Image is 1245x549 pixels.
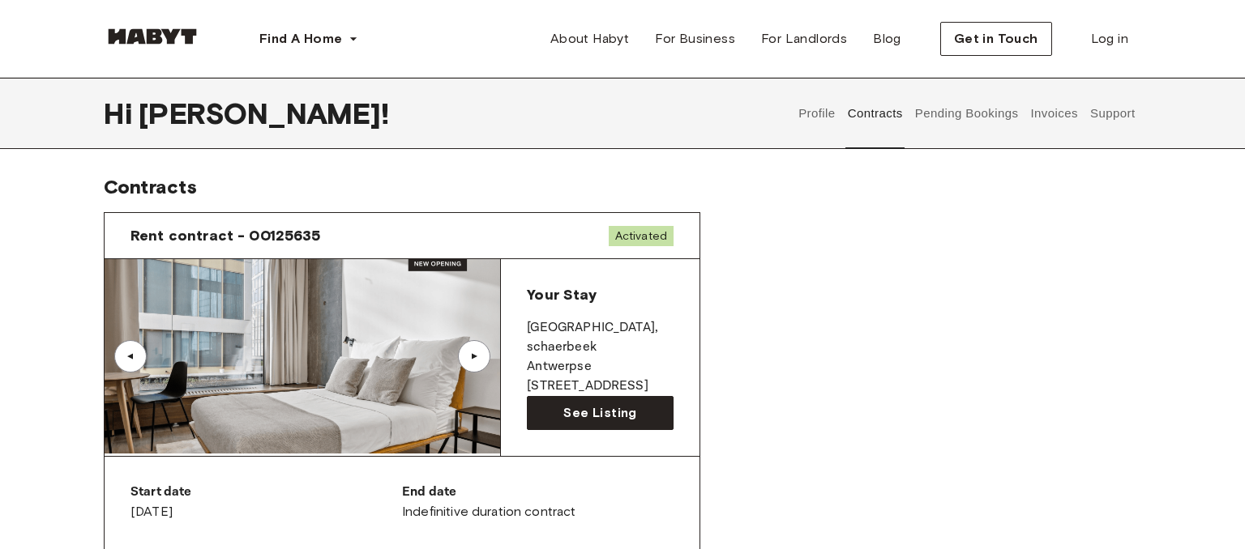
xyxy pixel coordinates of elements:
[527,357,674,396] p: Antwerpse [STREET_ADDRESS]
[122,351,139,361] div: ▲
[563,403,636,423] span: See Listing
[550,29,629,49] span: About Habyt
[1029,78,1080,149] button: Invoices
[466,351,482,361] div: ▲
[246,23,371,55] button: Find A Home
[845,78,905,149] button: Contracts
[642,23,748,55] a: For Business
[130,226,321,245] span: Rent contract - 00125635
[104,96,139,130] span: Hi
[940,22,1052,56] button: Get in Touch
[130,483,402,521] div: [DATE]
[954,29,1038,49] span: Get in Touch
[797,78,838,149] button: Profile
[527,318,674,357] p: [GEOGRAPHIC_DATA] , schaerbeek
[793,78,1141,149] div: user profile tabs
[860,23,914,55] a: Blog
[130,483,402,502] p: Start date
[609,226,674,246] span: Activated
[1078,23,1141,55] a: Log in
[104,175,197,198] span: Contracts
[761,29,847,49] span: For Landlords
[1091,29,1128,49] span: Log in
[537,23,642,55] a: About Habyt
[259,29,342,49] span: Find A Home
[527,396,674,430] a: See Listing
[139,96,389,130] span: [PERSON_NAME] !
[104,28,201,45] img: Habyt
[105,259,500,453] img: Image of the room
[655,29,735,49] span: For Business
[402,483,674,521] div: Indefinitive duration contract
[873,29,901,49] span: Blog
[913,78,1020,149] button: Pending Bookings
[1088,78,1137,149] button: Support
[527,286,596,304] span: Your Stay
[748,23,860,55] a: For Landlords
[402,483,674,502] p: End date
